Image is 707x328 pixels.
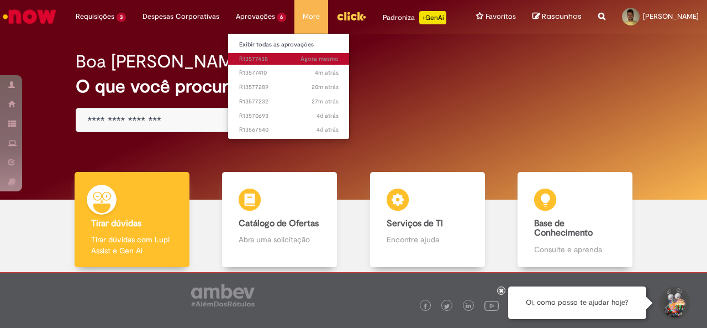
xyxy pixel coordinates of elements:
span: Favoritos [486,11,516,22]
a: Rascunhos [532,12,582,22]
span: 3 [117,13,126,22]
span: R13577232 [239,97,339,106]
span: 6 [277,13,287,22]
a: Aberto R13570693 : [228,110,350,122]
time: 25/09/2025 15:52:06 [316,126,339,134]
span: Aprovações [236,11,275,22]
time: 29/09/2025 14:30:55 [312,83,339,91]
img: logo_footer_youtube.png [484,298,499,313]
b: Base de Conhecimento [534,218,593,239]
a: Tirar dúvidas Tirar dúvidas com Lupi Assist e Gen Ai [58,172,206,268]
span: R13567540 [239,126,339,134]
button: Iniciar Conversa de Suporte [657,287,690,320]
span: R13570693 [239,112,339,121]
img: click_logo_yellow_360x200.png [336,8,366,24]
span: Agora mesmo [300,55,339,63]
a: Aberto R13567540 : [228,124,350,136]
span: Requisições [76,11,114,22]
a: Base de Conhecimento Consulte e aprenda [502,172,650,268]
span: R13577438 [239,55,339,64]
span: [PERSON_NAME] [643,12,699,21]
p: Tirar dúvidas com Lupi Assist e Gen Ai [91,234,173,256]
a: Exibir todas as aprovações [228,39,350,51]
span: Despesas Corporativas [143,11,219,22]
img: ServiceNow [1,6,58,28]
div: Padroniza [383,11,446,24]
img: logo_footer_ambev_rotulo_gray.png [191,284,255,306]
span: 27m atrás [312,97,339,106]
span: 4d atrás [316,112,339,120]
b: Tirar dúvidas [91,218,141,229]
a: Aberto R13577410 : [228,67,350,79]
img: logo_footer_twitter.png [444,304,450,309]
div: Oi, como posso te ajudar hoje? [508,287,646,319]
span: 4d atrás [316,126,339,134]
h2: Boa [PERSON_NAME] [76,52,249,71]
a: Serviços de TI Encontre ajuda [353,172,502,268]
p: Abra uma solicitação [239,234,320,245]
time: 29/09/2025 14:46:54 [315,69,339,77]
time: 29/09/2025 14:24:38 [312,97,339,106]
ul: Aprovações [228,33,350,139]
img: logo_footer_facebook.png [423,304,428,309]
p: Consulte e aprenda [534,244,616,255]
b: Serviços de TI [387,218,443,229]
span: Rascunhos [542,11,582,22]
span: 20m atrás [312,83,339,91]
a: Aberto R13577232 : [228,96,350,108]
h2: O que você procura hoje? [76,77,631,96]
time: 26/09/2025 13:53:45 [316,112,339,120]
b: Catálogo de Ofertas [239,218,319,229]
a: Aberto R13577438 : [228,53,350,65]
img: logo_footer_linkedin.png [466,303,471,310]
span: R13577289 [239,83,339,92]
p: Encontre ajuda [387,234,468,245]
p: +GenAi [419,11,446,24]
a: Aberto R13577289 : [228,81,350,93]
span: R13577410 [239,69,339,77]
span: More [303,11,320,22]
span: 4m atrás [315,69,339,77]
a: Catálogo de Ofertas Abra uma solicitação [206,172,354,268]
